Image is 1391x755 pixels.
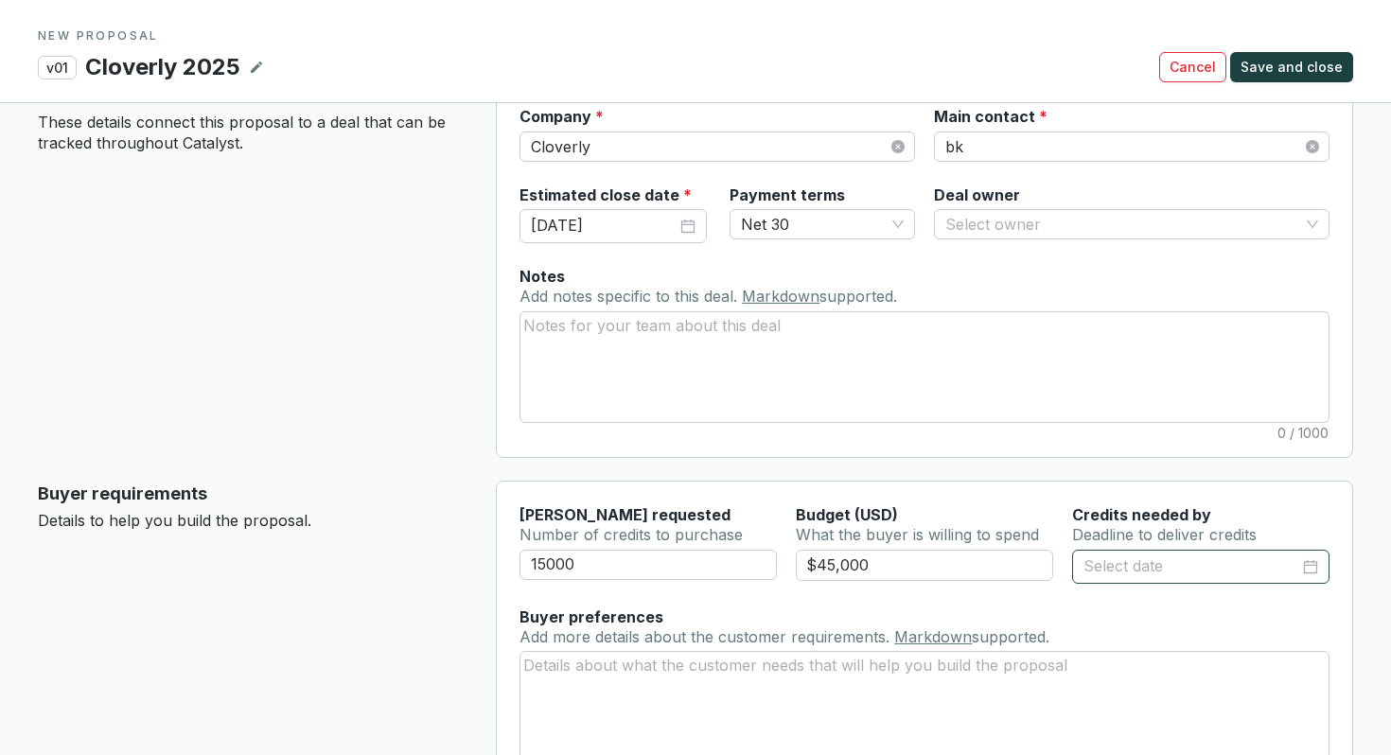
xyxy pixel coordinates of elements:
input: Select date [1083,554,1299,579]
span: What the buyer is willing to spend [796,525,1039,544]
label: Payment terms [730,184,845,205]
span: close-circle [891,140,905,153]
button: Cancel [1159,52,1226,82]
span: supported. [819,287,897,306]
span: Cloverly [531,132,904,161]
label: Main contact [934,106,1048,127]
span: Deadline to deliver credits [1072,525,1257,544]
button: Save and close [1230,52,1353,82]
span: Budget (USD) [796,505,898,524]
span: Number of credits to purchase [519,525,743,544]
span: Net 30 [741,210,904,238]
label: [PERSON_NAME] requested [519,504,731,525]
label: Estimated close date [519,184,692,205]
p: Buyer requirements [38,481,466,507]
span: bk [945,132,1318,161]
p: Cloverly 2025 [84,51,241,83]
span: close-circle [1306,140,1319,153]
span: supported. [972,627,1049,646]
p: Details to help you build the proposal. [38,511,466,532]
p: NEW PROPOSAL [38,28,1353,44]
span: Add more details about the customer requirements. [519,627,894,646]
p: These details connect this proposal to a deal that can be tracked throughout Catalyst. [38,113,466,153]
a: Markdown [894,627,972,646]
input: Select date [531,214,677,238]
span: Cancel [1170,58,1216,77]
a: Markdown [742,287,819,306]
label: Credits needed by [1072,504,1211,525]
span: Add notes specific to this deal. [519,287,742,306]
label: Company [519,106,604,127]
label: Buyer preferences [519,606,663,627]
label: Deal owner [934,184,1020,205]
span: Save and close [1241,58,1343,77]
p: v01 [38,56,77,79]
label: Notes [519,266,565,287]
